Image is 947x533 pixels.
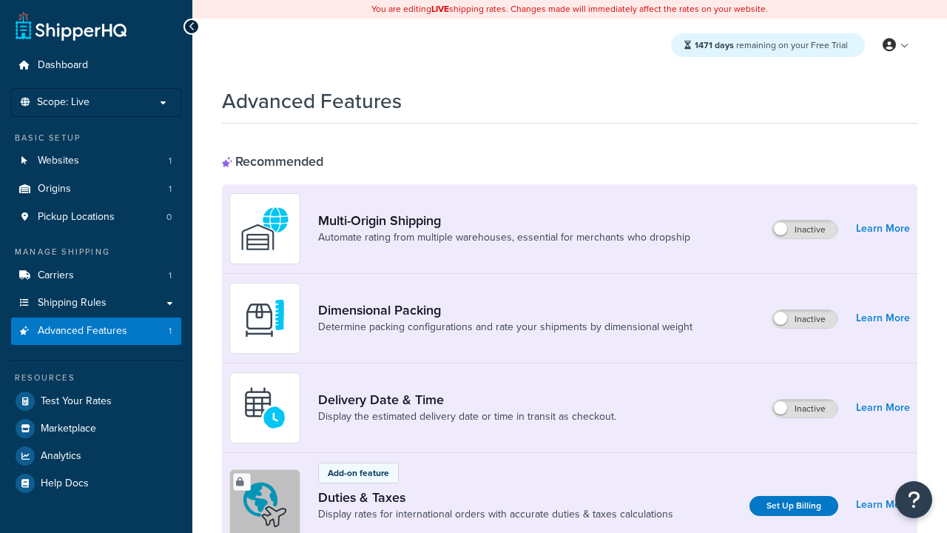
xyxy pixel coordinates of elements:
[695,38,734,52] strong: 1471 days
[41,395,112,408] span: Test Your Rates
[37,96,90,109] span: Scope: Live
[11,204,181,231] li: Pickup Locations
[38,59,88,72] span: Dashboard
[11,204,181,231] a: Pickup Locations0
[169,183,172,195] span: 1
[318,489,673,506] a: Duties & Taxes
[239,382,291,434] img: gfkeb5ejjkALwAAAABJRU5ErkJggg==
[856,495,910,515] a: Learn More
[38,269,74,282] span: Carriers
[166,211,172,224] span: 0
[11,372,181,384] div: Resources
[318,320,692,335] a: Determine packing configurations and rate your shipments by dimensional weight
[11,175,181,203] li: Origins
[318,230,690,245] a: Automate rating from multiple warehouses, essential for merchants who dropship
[318,212,690,229] a: Multi-Origin Shipping
[169,269,172,282] span: 1
[11,262,181,289] a: Carriers1
[41,477,89,490] span: Help Docs
[11,388,181,415] a: Test Your Rates
[11,470,181,497] a: Help Docs
[772,400,838,418] label: Inactive
[695,38,848,52] span: remaining on your Free Trial
[328,466,389,480] p: Add-on feature
[11,147,181,175] li: Websites
[38,155,79,167] span: Websites
[222,87,402,115] h1: Advanced Features
[11,443,181,469] a: Analytics
[239,203,291,255] img: WatD5o0RtDAAAAAElFTkSuQmCC
[38,297,107,309] span: Shipping Rules
[318,392,616,408] a: Delivery Date & Time
[11,246,181,258] div: Manage Shipping
[222,153,323,170] div: Recommended
[11,147,181,175] a: Websites1
[169,325,172,338] span: 1
[11,132,181,144] div: Basic Setup
[11,318,181,345] li: Advanced Features
[11,415,181,442] a: Marketplace
[11,175,181,203] a: Origins1
[856,308,910,329] a: Learn More
[11,52,181,79] a: Dashboard
[772,310,838,328] label: Inactive
[318,302,692,318] a: Dimensional Packing
[41,423,96,435] span: Marketplace
[169,155,172,167] span: 1
[38,211,115,224] span: Pickup Locations
[318,409,616,424] a: Display the estimated delivery date or time in transit as checkout.
[239,292,291,344] img: DTVBYsAAAAAASUVORK5CYII=
[772,221,838,238] label: Inactive
[749,496,838,516] a: Set Up Billing
[11,262,181,289] li: Carriers
[856,398,910,418] a: Learn More
[11,318,181,345] a: Advanced Features1
[431,2,449,16] b: LIVE
[41,450,81,463] span: Analytics
[38,325,127,338] span: Advanced Features
[38,183,71,195] span: Origins
[856,218,910,239] a: Learn More
[895,481,932,518] button: Open Resource Center
[11,289,181,317] a: Shipping Rules
[318,507,673,522] a: Display rates for international orders with accurate duties & taxes calculations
